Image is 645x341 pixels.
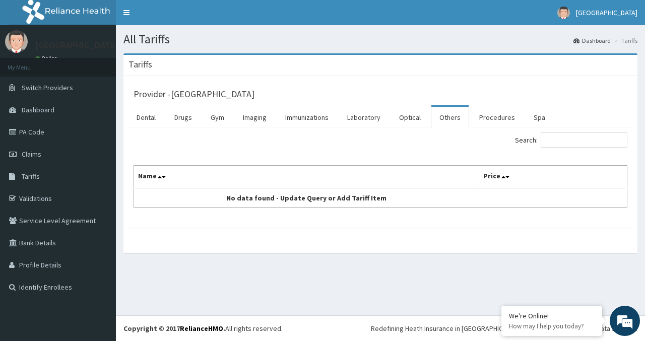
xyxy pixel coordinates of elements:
[235,107,275,128] a: Imaging
[509,322,595,330] p: How may I help you today?
[277,107,337,128] a: Immunizations
[573,36,611,45] a: Dashboard
[52,56,169,70] div: Chat with us now
[22,172,40,181] span: Tariffs
[5,30,28,53] img: User Image
[509,311,595,320] div: We're Online!
[557,7,570,19] img: User Image
[203,107,232,128] a: Gym
[479,166,627,189] th: Price
[22,105,54,114] span: Dashboard
[541,132,627,148] input: Search:
[526,107,553,128] a: Spa
[128,107,164,128] a: Dental
[431,107,469,128] a: Others
[339,107,389,128] a: Laboratory
[35,55,59,62] a: Online
[134,166,479,189] th: Name
[180,324,223,333] a: RelianceHMO
[471,107,523,128] a: Procedures
[22,83,73,92] span: Switch Providers
[123,33,637,46] h1: All Tariffs
[35,41,118,50] p: [GEOGRAPHIC_DATA]
[123,324,225,333] strong: Copyright © 2017 .
[165,5,189,29] div: Minimize live chat window
[22,150,41,159] span: Claims
[128,60,152,69] h3: Tariffs
[576,8,637,17] span: [GEOGRAPHIC_DATA]
[58,105,139,207] span: We're online!
[371,323,637,333] div: Redefining Heath Insurance in [GEOGRAPHIC_DATA] using Telemedicine and Data Science!
[5,231,192,266] textarea: Type your message and hit 'Enter'
[612,36,637,45] li: Tariffs
[134,90,254,99] h3: Provider - [GEOGRAPHIC_DATA]
[391,107,429,128] a: Optical
[166,107,200,128] a: Drugs
[515,132,627,148] label: Search:
[116,315,645,341] footer: All rights reserved.
[19,50,41,76] img: d_794563401_company_1708531726252_794563401
[134,188,479,208] td: No data found - Update Query or Add Tariff Item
